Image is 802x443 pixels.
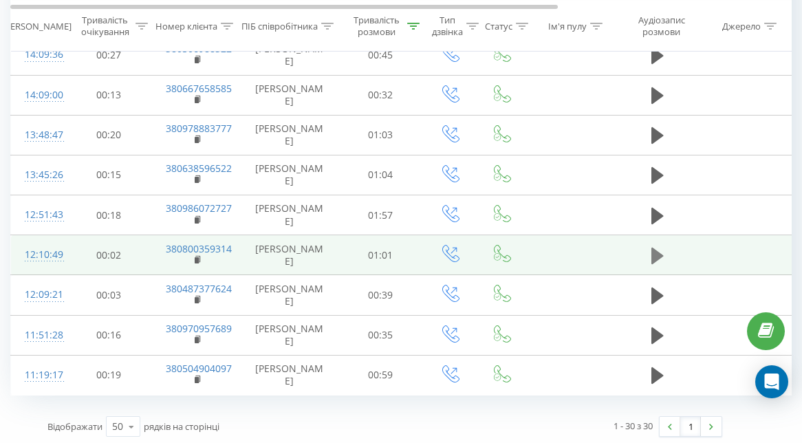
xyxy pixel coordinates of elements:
[338,355,424,395] td: 00:59
[2,20,72,32] div: [PERSON_NAME]
[338,115,424,155] td: 01:03
[548,20,587,32] div: Ім'я пулу
[241,75,338,115] td: [PERSON_NAME]
[338,235,424,275] td: 01:01
[66,195,152,235] td: 00:18
[166,322,232,335] a: 380970957689
[66,115,152,155] td: 00:20
[25,202,52,228] div: 12:51:43
[241,155,338,195] td: [PERSON_NAME]
[241,195,338,235] td: [PERSON_NAME]
[241,355,338,395] td: [PERSON_NAME]
[166,82,232,95] a: 380667658585
[66,75,152,115] td: 00:13
[166,362,232,375] a: 380504904097
[241,235,338,275] td: [PERSON_NAME]
[241,20,318,32] div: ПІБ співробітника
[25,41,52,68] div: 14:09:36
[722,20,761,32] div: Джерело
[66,275,152,315] td: 00:03
[25,162,52,188] div: 13:45:26
[338,275,424,315] td: 00:39
[241,35,338,75] td: [PERSON_NAME]
[166,42,232,55] a: 380506988322
[155,20,217,32] div: Номер клієнта
[338,195,424,235] td: 01:57
[112,420,123,433] div: 50
[628,14,695,38] div: Аудіозапис розмови
[47,420,102,433] span: Відображати
[349,14,404,38] div: Тривалість розмови
[25,122,52,149] div: 13:48:47
[338,35,424,75] td: 00:45
[166,242,232,255] a: 380800359314
[338,155,424,195] td: 01:04
[755,365,788,398] div: Open Intercom Messenger
[25,281,52,308] div: 12:09:21
[25,322,52,349] div: 11:51:28
[241,315,338,355] td: [PERSON_NAME]
[66,155,152,195] td: 00:15
[614,419,653,433] div: 1 - 30 з 30
[78,14,132,38] div: Тривалість очікування
[166,122,232,135] a: 380978883777
[144,420,219,433] span: рядків на сторінці
[25,241,52,268] div: 12:10:49
[241,115,338,155] td: [PERSON_NAME]
[680,417,701,436] a: 1
[66,35,152,75] td: 00:27
[66,235,152,275] td: 00:02
[338,315,424,355] td: 00:35
[66,355,152,395] td: 00:19
[66,315,152,355] td: 00:16
[485,20,512,32] div: Статус
[25,362,52,389] div: 11:19:17
[166,202,232,215] a: 380986072727
[338,75,424,115] td: 00:32
[166,282,232,295] a: 380487377624
[241,275,338,315] td: [PERSON_NAME]
[432,14,463,38] div: Тип дзвінка
[25,82,52,109] div: 14:09:00
[166,162,232,175] a: 380638596522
